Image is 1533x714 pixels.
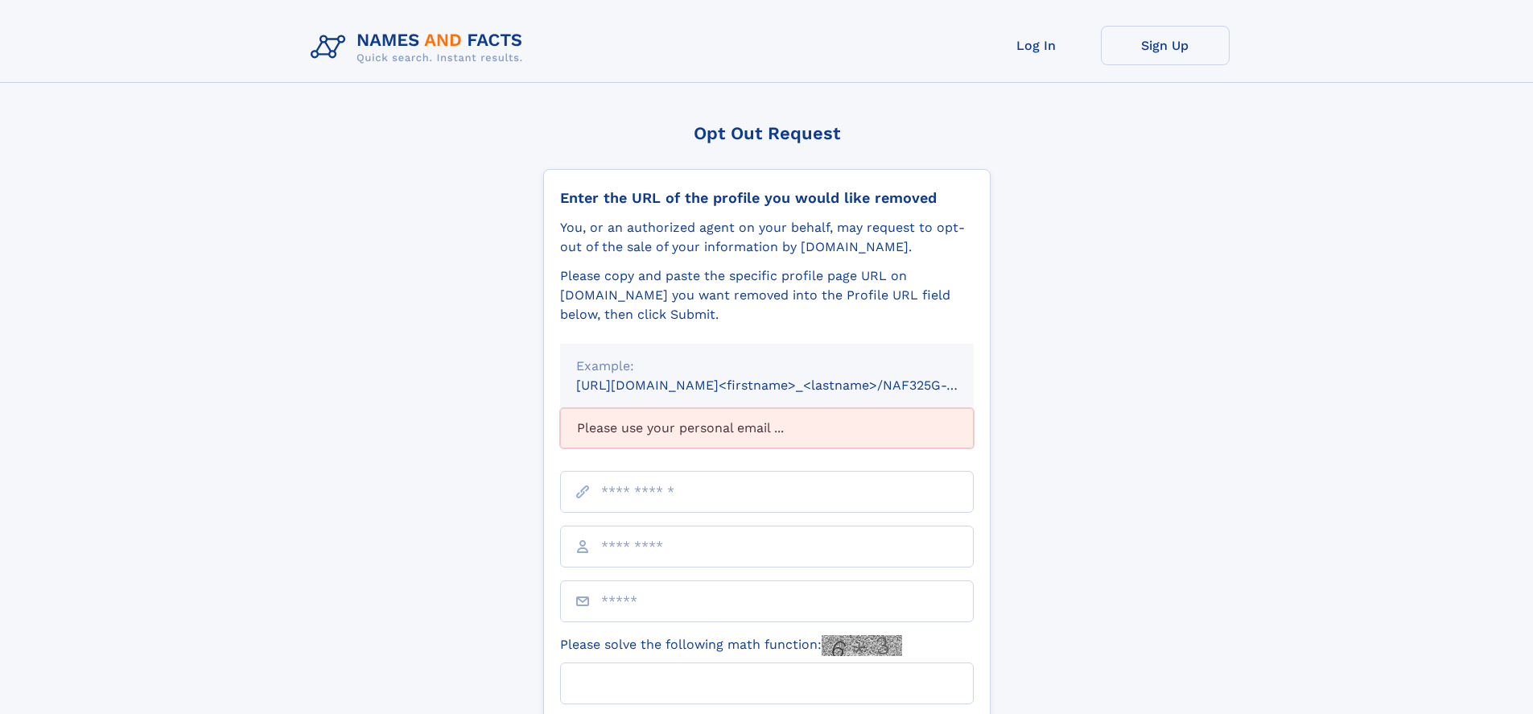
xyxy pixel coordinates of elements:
div: Enter the URL of the profile you would like removed [560,189,974,207]
label: Please solve the following math function: [560,635,902,656]
a: Sign Up [1101,26,1230,65]
div: Please use your personal email ... [560,408,974,448]
div: Opt Out Request [543,123,991,143]
a: Log In [972,26,1101,65]
div: Please copy and paste the specific profile page URL on [DOMAIN_NAME] you want removed into the Pr... [560,266,974,324]
small: [URL][DOMAIN_NAME]<firstname>_<lastname>/NAF325G-xxxxxxxx [576,378,1004,393]
div: Example: [576,357,958,376]
div: You, or an authorized agent on your behalf, may request to opt-out of the sale of your informatio... [560,218,974,257]
img: Logo Names and Facts [304,26,536,69]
